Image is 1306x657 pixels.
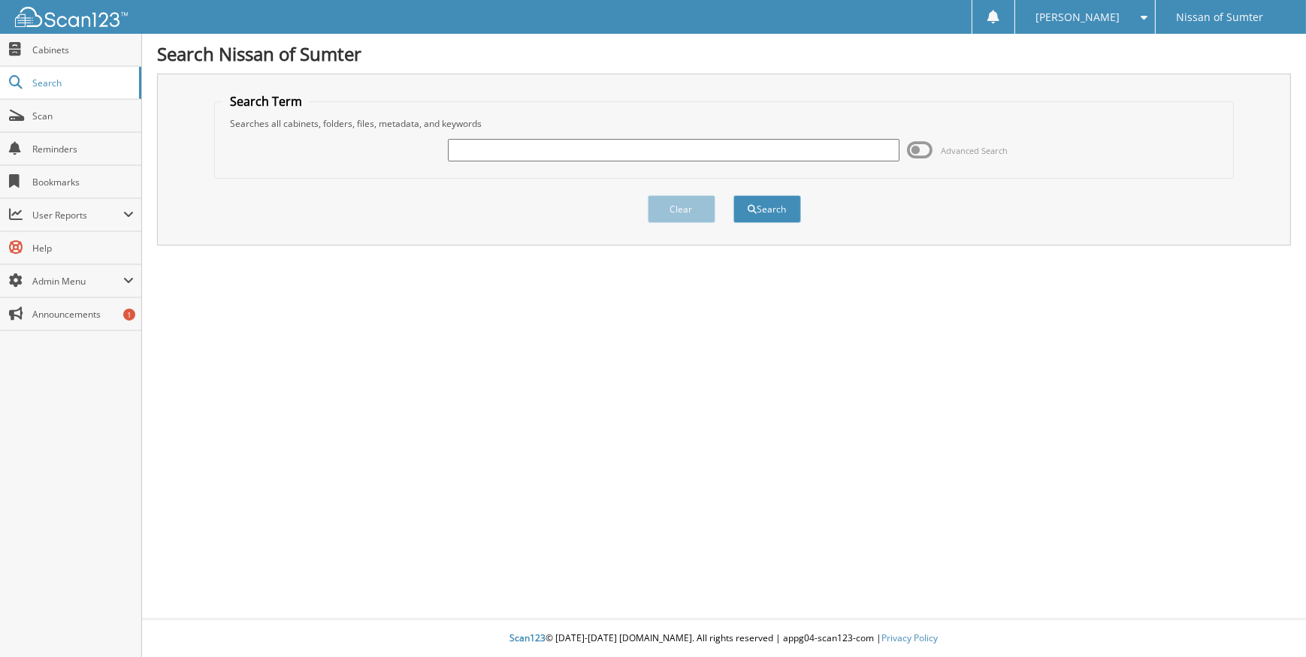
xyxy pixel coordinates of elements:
span: Cabinets [32,44,134,56]
span: Reminders [32,143,134,155]
span: [PERSON_NAME] [1036,13,1120,22]
span: User Reports [32,209,123,222]
a: Privacy Policy [882,631,939,644]
span: Scan [32,110,134,122]
button: Clear [648,195,715,223]
span: Search [32,77,132,89]
img: scan123-logo-white.svg [15,7,128,27]
legend: Search Term [222,93,310,110]
button: Search [733,195,801,223]
iframe: Chat Widget [1231,585,1306,657]
span: Announcements [32,308,134,321]
span: Bookmarks [32,176,134,188]
span: Scan123 [510,631,546,644]
span: Advanced Search [941,145,1008,156]
div: 1 [123,309,135,321]
h1: Search Nissan of Sumter [157,41,1291,66]
span: Admin Menu [32,275,123,288]
span: Nissan of Sumter [1176,13,1263,22]
span: Help [32,242,134,255]
div: Searches all cabinets, folders, files, metadata, and keywords [222,117,1225,130]
div: © [DATE]-[DATE] [DOMAIN_NAME]. All rights reserved | appg04-scan123-com | [142,620,1306,657]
